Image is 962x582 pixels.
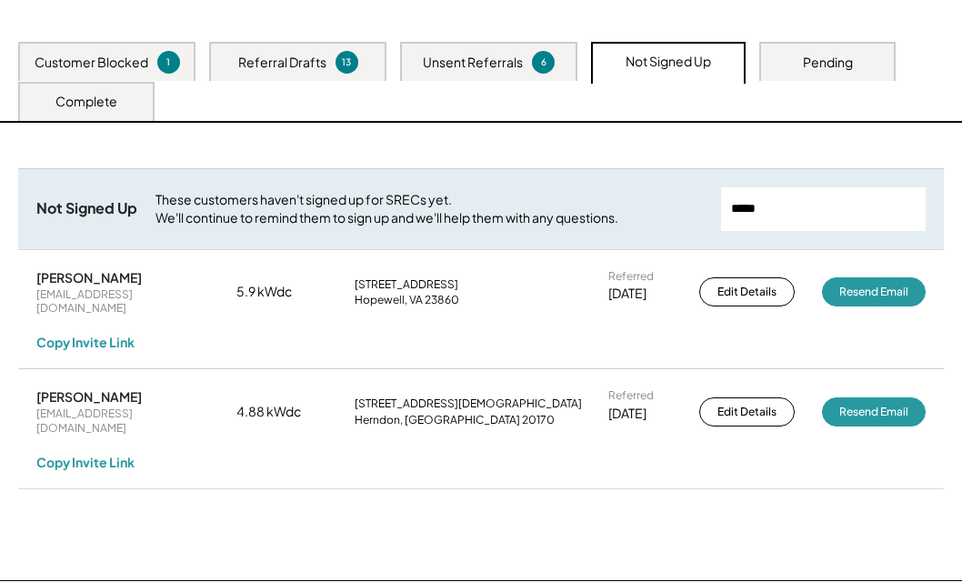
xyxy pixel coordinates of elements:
div: Copy Invite Link [36,454,135,470]
div: [EMAIL_ADDRESS][DOMAIN_NAME] [36,406,209,435]
div: Unsent Referrals [423,54,523,72]
div: Hopewell, VA 23860 [355,293,459,307]
div: 5.9 kWdc [236,283,327,301]
div: [PERSON_NAME] [36,388,142,405]
div: 1 [160,55,177,69]
div: 4.88 kWdc [236,403,327,421]
button: Resend Email [822,397,926,426]
div: These customers haven't signed up for SRECs yet. We'll continue to remind them to sign up and we'... [155,191,703,226]
div: [PERSON_NAME] [36,269,142,286]
div: [STREET_ADDRESS][DEMOGRAPHIC_DATA] [355,396,582,411]
div: 13 [338,55,356,69]
div: Herndon, [GEOGRAPHIC_DATA] 20170 [355,413,555,427]
div: Referral Drafts [238,54,326,72]
button: Resend Email [822,277,926,306]
div: Pending [803,54,853,72]
div: Copy Invite Link [36,334,135,350]
div: 6 [535,55,552,69]
div: [DATE] [608,285,646,303]
button: Edit Details [699,277,795,306]
div: Referred [608,388,654,403]
div: [DATE] [608,405,646,423]
div: Referred [608,269,654,284]
div: Customer Blocked [35,54,148,72]
div: [STREET_ADDRESS] [355,277,458,292]
button: Edit Details [699,397,795,426]
div: [EMAIL_ADDRESS][DOMAIN_NAME] [36,287,209,316]
div: Not Signed Up [626,53,711,71]
div: Not Signed Up [36,199,137,218]
div: Complete [55,93,117,111]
